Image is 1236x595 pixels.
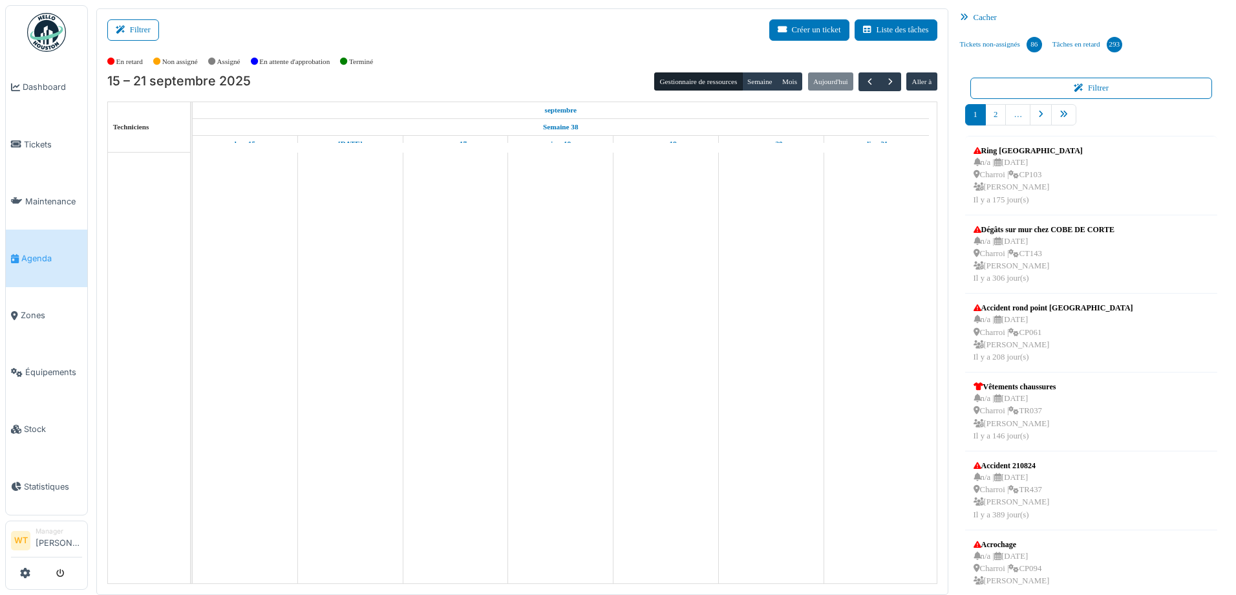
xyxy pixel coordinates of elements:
[25,195,82,208] span: Maintenance
[654,72,742,91] button: Gestionnaire de ressources
[808,72,853,91] button: Aujourd'hui
[27,13,66,52] img: Badge_color-CXgf-gQk.svg
[974,235,1114,285] div: n/a | [DATE] Charroi | CT143 [PERSON_NAME] Il y a 306 jour(s)
[970,221,1118,288] a: Dégâts sur mur chez COBE DE CORTE n/a |[DATE] Charroi |CT143 [PERSON_NAME]Il y a 306 jour(s)
[756,136,786,152] a: 20 septembre 2025
[116,56,143,67] label: En retard
[970,142,1086,210] a: Ring [GEOGRAPHIC_DATA] n/a |[DATE] Charroi |CP103 [PERSON_NAME]Il y a 175 jour(s)
[974,314,1133,363] div: n/a | [DATE] Charroi | CP061 [PERSON_NAME] Il y a 208 jour(s)
[970,299,1136,367] a: Accident rond point [GEOGRAPHIC_DATA] n/a |[DATE] Charroi |CP061 [PERSON_NAME]Il y a 208 jour(s)
[970,457,1053,525] a: Accident 210824 n/a |[DATE] Charroi |TR437 [PERSON_NAME]Il y a 389 jour(s)
[1005,104,1030,125] a: …
[231,136,259,152] a: 15 septembre 2025
[259,56,330,67] label: En attente d'approbation
[858,72,880,91] button: Précédent
[441,136,470,152] a: 17 septembre 2025
[540,119,581,135] a: Semaine 38
[335,136,366,152] a: 16 septembre 2025
[6,173,87,230] a: Maintenance
[1107,37,1122,52] div: 293
[217,56,240,67] label: Assigné
[6,116,87,173] a: Tickets
[970,378,1060,446] a: Vêtements chaussures n/a |[DATE] Charroi |TR037 [PERSON_NAME]Il y a 146 jour(s)
[23,81,82,93] span: Dashboard
[542,102,581,118] a: 15 septembre 2025
[36,526,82,554] li: [PERSON_NAME]
[906,72,937,91] button: Aller à
[113,123,149,131] span: Techniciens
[25,366,82,378] span: Équipements
[955,8,1228,27] div: Cacher
[974,302,1133,314] div: Accident rond point [GEOGRAPHIC_DATA]
[6,230,87,287] a: Agenda
[965,104,1218,136] nav: pager
[742,72,778,91] button: Semaine
[547,136,574,152] a: 18 septembre 2025
[24,138,82,151] span: Tickets
[974,393,1056,442] div: n/a | [DATE] Charroi | TR037 [PERSON_NAME] Il y a 146 jour(s)
[652,136,680,152] a: 19 septembre 2025
[349,56,373,67] label: Terminé
[24,423,82,435] span: Stock
[6,59,87,116] a: Dashboard
[970,78,1213,99] button: Filtrer
[974,381,1056,393] div: Vêtements chaussures
[24,481,82,493] span: Statistiques
[6,458,87,515] a: Statistiques
[974,460,1050,471] div: Accident 210824
[965,104,986,125] a: 1
[769,19,849,41] button: Créer un ticket
[777,72,803,91] button: Mois
[955,27,1047,62] a: Tickets non-assignés
[974,224,1114,235] div: Dégâts sur mur chez COBE DE CORTE
[21,309,82,321] span: Zones
[107,74,251,89] h2: 15 – 21 septembre 2025
[6,344,87,401] a: Équipements
[6,401,87,458] a: Stock
[1027,37,1042,52] div: 86
[21,252,82,265] span: Agenda
[862,136,891,152] a: 21 septembre 2025
[107,19,159,41] button: Filtrer
[11,531,30,550] li: WT
[855,19,937,41] button: Liste des tâches
[1047,27,1127,62] a: Tâches en retard
[36,526,82,536] div: Manager
[6,287,87,344] a: Zones
[162,56,198,67] label: Non assigné
[974,157,1083,206] div: n/a | [DATE] Charroi | CP103 [PERSON_NAME] Il y a 175 jour(s)
[880,72,901,91] button: Suivant
[11,526,82,557] a: WT Manager[PERSON_NAME]
[974,539,1050,550] div: Acrochage
[974,145,1083,157] div: Ring [GEOGRAPHIC_DATA]
[985,104,1006,125] a: 2
[974,471,1050,521] div: n/a | [DATE] Charroi | TR437 [PERSON_NAME] Il y a 389 jour(s)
